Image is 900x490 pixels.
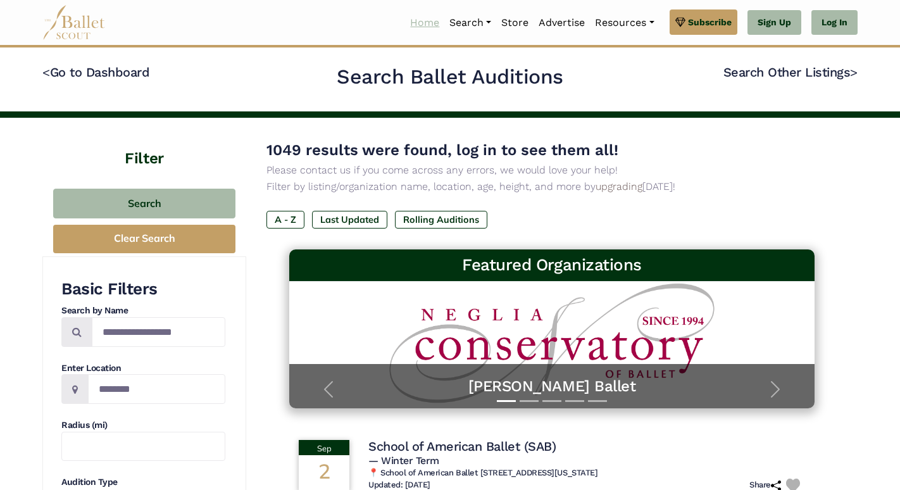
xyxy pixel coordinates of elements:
[61,305,225,317] h4: Search by Name
[266,141,618,159] span: 1049 results were found, log in to see them all!
[61,362,225,375] h4: Enter Location
[670,9,737,35] a: Subscribe
[405,9,444,36] a: Home
[92,317,225,347] input: Search by names...
[444,9,496,36] a: Search
[299,254,804,276] h3: Featured Organizations
[496,9,534,36] a: Store
[368,455,439,467] span: — Winter Term
[850,64,858,80] code: >
[42,64,50,80] code: <
[723,65,858,80] a: Search Other Listings>
[596,180,642,192] a: upgrading
[42,65,149,80] a: <Go to Dashboard
[675,15,685,29] img: gem.svg
[61,476,225,489] h4: Audition Type
[266,211,304,229] label: A - Z
[53,189,235,218] button: Search
[61,279,225,300] h3: Basic Filters
[565,394,584,408] button: Slide 4
[542,394,561,408] button: Slide 3
[395,211,487,229] label: Rolling Auditions
[42,118,246,170] h4: Filter
[337,64,563,91] h2: Search Ballet Auditions
[520,394,539,408] button: Slide 2
[302,377,802,396] a: [PERSON_NAME] Ballet
[61,419,225,432] h4: Radius (mi)
[747,10,801,35] a: Sign Up
[368,468,805,479] h6: 📍 School of American Ballet [STREET_ADDRESS][US_STATE]
[53,225,235,253] button: Clear Search
[534,9,590,36] a: Advertise
[88,374,225,404] input: Location
[266,179,837,195] p: Filter by listing/organization name, location, age, height, and more by [DATE]!
[266,162,837,179] p: Please contact us if you come across any errors, we would love your help!
[497,394,516,408] button: Slide 1
[368,438,556,455] h4: School of American Ballet (SAB)
[688,15,732,29] span: Subscribe
[299,440,349,455] div: Sep
[811,10,858,35] a: Log In
[590,9,659,36] a: Resources
[312,211,387,229] label: Last Updated
[588,394,607,408] button: Slide 5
